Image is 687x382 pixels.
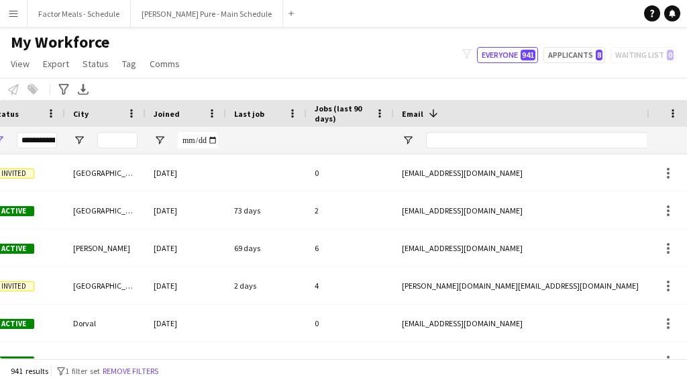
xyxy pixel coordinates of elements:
[122,58,136,70] span: Tag
[146,267,226,304] div: [DATE]
[307,305,394,342] div: 0
[477,47,538,63] button: Everyone941
[394,154,662,191] div: [EMAIL_ADDRESS][DOMAIN_NAME]
[394,305,662,342] div: [EMAIL_ADDRESS][DOMAIN_NAME]
[11,32,109,52] span: My Workforce
[394,342,662,379] div: [EMAIL_ADDRESS][DOMAIN_NAME]
[75,81,91,97] app-action-btn: Export XLSX
[146,342,226,379] div: [DATE]
[402,109,423,119] span: Email
[226,342,307,379] div: 505 days
[146,230,226,267] div: [DATE]
[65,267,146,304] div: [GEOGRAPHIC_DATA]
[73,134,85,146] button: Open Filter Menu
[226,230,307,267] div: 69 days
[307,192,394,229] div: 2
[65,230,146,267] div: [PERSON_NAME]
[65,192,146,229] div: [GEOGRAPHIC_DATA]
[146,305,226,342] div: [DATE]
[56,81,72,97] app-action-btn: Advanced filters
[97,132,138,148] input: City Filter Input
[234,109,264,119] span: Last job
[150,58,180,70] span: Comms
[146,192,226,229] div: [DATE]
[307,154,394,191] div: 0
[77,55,114,73] a: Status
[11,58,30,70] span: View
[117,55,142,73] a: Tag
[144,55,185,73] a: Comms
[65,366,100,376] span: 1 filter set
[73,109,89,119] span: City
[543,47,605,63] button: Applicants8
[394,267,662,304] div: [PERSON_NAME][DOMAIN_NAME][EMAIL_ADDRESS][DOMAIN_NAME]
[65,154,146,191] div: [GEOGRAPHIC_DATA]
[146,154,226,191] div: [DATE]
[5,55,35,73] a: View
[178,132,218,148] input: Joined Filter Input
[402,134,414,146] button: Open Filter Menu
[307,230,394,267] div: 6
[28,1,131,27] button: Factor Meals - Schedule
[226,192,307,229] div: 73 days
[83,58,109,70] span: Status
[307,267,394,304] div: 4
[154,134,166,146] button: Open Filter Menu
[131,1,283,27] button: [PERSON_NAME] Pure - Main Schedule
[521,50,535,60] span: 941
[65,342,146,379] div: [GEOGRAPHIC_DATA]
[100,364,161,379] button: Remove filters
[596,50,602,60] span: 8
[43,58,69,70] span: Export
[394,230,662,267] div: [EMAIL_ADDRESS][DOMAIN_NAME]
[226,267,307,304] div: 2 days
[394,192,662,229] div: [EMAIL_ADDRESS][DOMAIN_NAME]
[38,55,74,73] a: Export
[307,342,394,379] div: 0
[154,109,180,119] span: Joined
[65,305,146,342] div: Dorval
[315,103,370,124] span: Jobs (last 90 days)
[426,132,654,148] input: Email Filter Input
